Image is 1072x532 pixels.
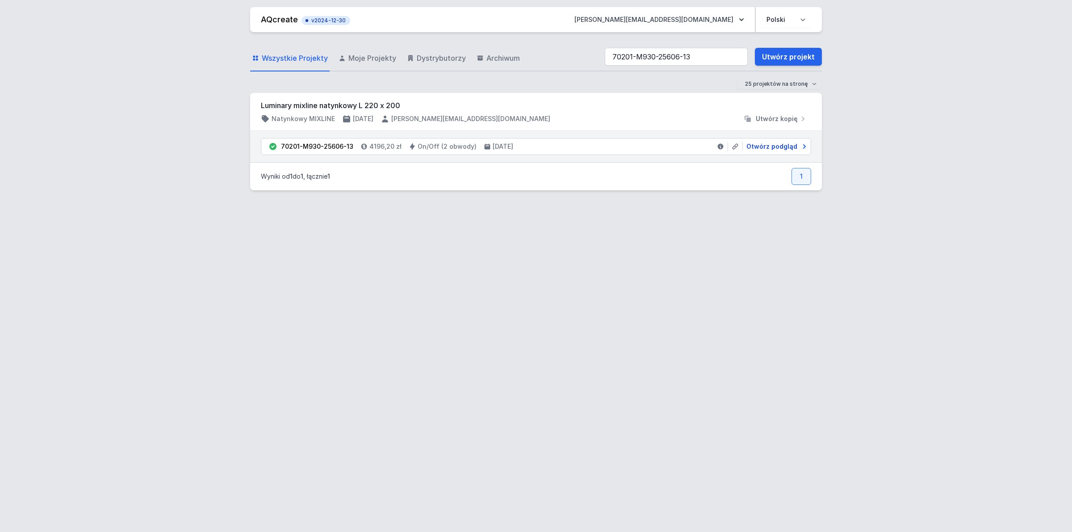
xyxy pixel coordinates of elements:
button: Utwórz kopię [740,114,811,123]
button: v2024-12-30 [301,14,350,25]
h4: 4196,20 zł [369,142,402,151]
h4: [DATE] [353,114,373,123]
button: [PERSON_NAME][EMAIL_ADDRESS][DOMAIN_NAME] [567,12,751,28]
span: 1 [301,172,303,180]
a: AQcreate [261,15,298,24]
a: Otwórz podgląd [743,142,807,151]
span: Utwórz kopię [756,114,798,123]
a: Wszystkie Projekty [250,46,330,71]
span: 1 [290,172,293,180]
span: Dystrybutorzy [417,53,466,63]
span: 1 [327,172,330,180]
h4: On/Off (2 obwody) [418,142,477,151]
h4: [PERSON_NAME][EMAIL_ADDRESS][DOMAIN_NAME] [391,114,550,123]
h4: Natynkowy MIXLINE [272,114,335,123]
span: Wszystkie Projekty [262,53,328,63]
select: Wybierz język [761,12,811,28]
a: Dystrybutorzy [405,46,468,71]
a: Utwórz projekt [755,48,822,66]
a: Moje Projekty [337,46,398,71]
div: 70201-M930-25606-13 [281,142,353,151]
input: Szukaj wśród projektów i wersji... [605,48,748,66]
a: 1 [791,168,811,185]
a: Archiwum [475,46,522,71]
h3: Luminary mixline natynkowy L 220 x 200 [261,100,811,111]
p: Wyniki od do , łącznie [261,172,330,181]
span: Archiwum [486,53,520,63]
h4: [DATE] [493,142,513,151]
span: Otwórz podgląd [746,142,797,151]
span: Moje Projekty [348,53,396,63]
span: v2024-12-30 [306,17,346,24]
